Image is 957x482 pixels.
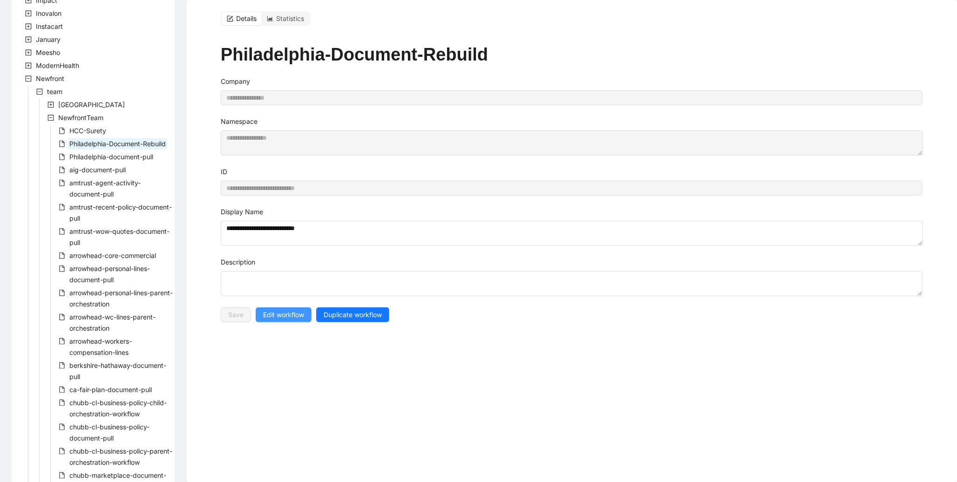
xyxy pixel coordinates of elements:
span: team [47,88,62,95]
textarea: Namespace [221,130,923,156]
span: arrowhead-core-commercial [69,251,156,259]
label: Company [221,76,250,87]
span: file [59,154,65,160]
button: Save [221,307,251,322]
span: arrowhead-personal-lines-document-pull [69,265,150,284]
span: Duplicate workflow [324,310,382,320]
span: Philadelphia-Document-Rebuild [68,138,168,149]
span: ModernHealth [34,60,81,71]
span: chubb-cl-business-policy-document-pull [69,423,149,442]
span: chubb-cl-business-policy-parent-orchestration-workflow [69,447,172,466]
span: file [59,252,65,259]
span: chubb-cl-business-policy-document-pull [68,421,175,444]
span: file [59,228,65,235]
span: berkshire-hathaway-document-pull [69,361,166,380]
span: NewfrontTeam [56,112,105,123]
span: ModernHealth [36,61,79,69]
span: Meesho [36,48,60,56]
span: amtrust-recent-policy-document-pull [68,202,175,224]
span: Inovalon [36,9,61,17]
span: chubb-cl-business-policy-child-orchestration-workflow [68,397,175,420]
span: plus-square [25,49,32,56]
span: Philadelphia-Document-Rebuild [69,140,166,148]
span: aig-document-pull [68,164,128,176]
span: ca-fair-plan-document-pull [69,386,152,394]
span: team [45,86,64,97]
span: area-chart [267,15,273,22]
span: amtrust-agent-activity-document-pull [69,179,141,198]
span: file [59,167,65,173]
span: Newfront [36,75,64,82]
span: Instacart [34,21,65,32]
span: arrowhead-workers-compensation-lines [69,337,132,356]
span: Save [228,310,244,320]
span: file [59,314,65,320]
span: arrowhead-workers-compensation-lines [68,336,175,358]
span: Inovalon [34,8,63,19]
span: file [59,128,65,134]
label: Display Name [221,207,263,217]
span: plus-square [25,62,32,69]
span: minus-square [48,115,54,121]
span: file [59,141,65,147]
span: file [59,204,65,210]
span: amtrust-agent-activity-document-pull [68,177,175,200]
span: berkshire-hathaway-document-pull [68,360,175,382]
span: chubb-cl-business-policy-parent-orchestration-workflow [68,446,175,468]
span: form [227,15,233,22]
span: arrowhead-personal-lines-parent-orchestration [69,289,173,308]
button: Edit workflow [256,307,312,322]
span: Newfront [34,73,66,84]
span: minus-square [36,88,43,95]
span: file [59,448,65,455]
span: Instacart [36,22,63,30]
span: amtrust-recent-policy-document-pull [69,203,172,222]
span: Details [236,14,257,22]
textarea: Display Name [221,221,923,246]
span: Philadelphia-document-pull [68,151,155,163]
span: January [34,34,62,45]
span: Edit workflow [263,310,304,320]
h1: Philadelphia-Document-Rebuild [221,44,923,65]
span: arrowhead-personal-lines-parent-orchestration [68,287,175,310]
span: ca-fair-plan-document-pull [68,384,154,395]
span: file [59,400,65,406]
span: plus-square [25,23,32,30]
span: Philadelphia-document-pull [69,153,153,161]
label: Description [221,257,255,267]
span: Statistics [276,14,304,22]
span: [GEOGRAPHIC_DATA] [58,101,125,109]
span: file [59,387,65,393]
span: arrowhead-wc-lines-parent-orchestration [69,313,156,332]
input: Company [221,90,923,105]
span: arrowhead-core-commercial [68,250,158,261]
span: arrowhead-personal-lines-document-pull [68,263,175,285]
span: file [59,472,65,479]
span: file [59,265,65,272]
span: plus-square [48,102,54,108]
span: file [59,180,65,186]
span: Hartford [56,99,127,110]
span: plus-square [25,36,32,43]
button: Duplicate workflow [316,307,389,322]
span: minus-square [25,75,32,82]
span: January [36,35,61,43]
span: HCC-Surety [68,125,108,136]
textarea: Description [221,271,923,296]
input: ID [221,181,923,196]
span: amtrust-wow-quotes-document-pull [69,227,170,246]
span: HCC-Surety [69,127,106,135]
span: file [59,362,65,369]
span: file [59,424,65,430]
span: chubb-cl-business-policy-child-orchestration-workflow [69,399,167,418]
span: file [59,338,65,345]
span: arrowhead-wc-lines-parent-orchestration [68,312,175,334]
span: amtrust-wow-quotes-document-pull [68,226,175,248]
span: Meesho [34,47,62,58]
label: Namespace [221,116,258,127]
span: plus-square [25,10,32,17]
label: ID [221,167,227,177]
span: aig-document-pull [69,166,126,174]
span: file [59,290,65,296]
span: NewfrontTeam [58,114,103,122]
